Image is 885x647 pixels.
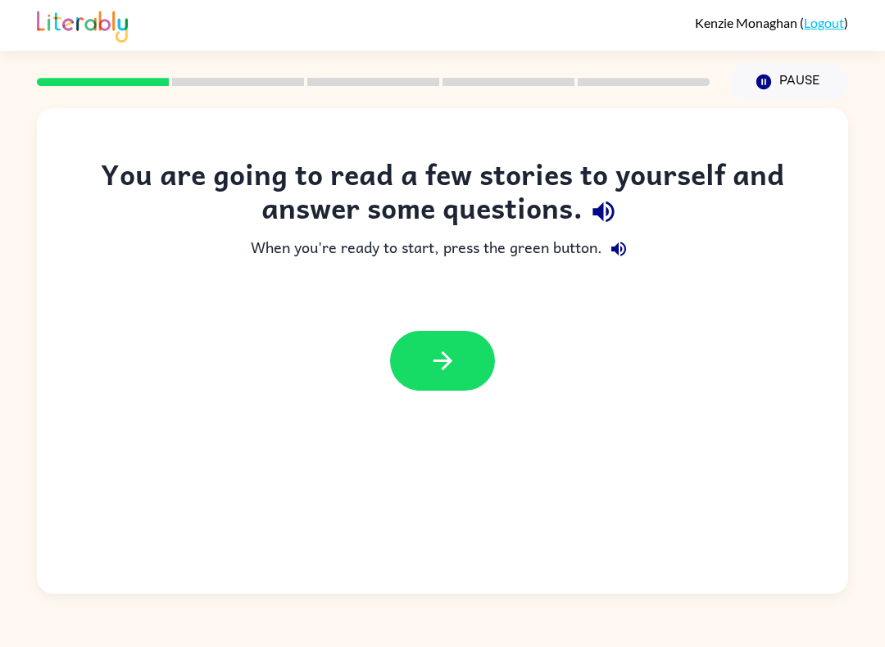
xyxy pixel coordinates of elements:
[37,7,128,43] img: Literably
[729,63,848,101] button: Pause
[70,157,815,233] div: You are going to read a few stories to yourself and answer some questions.
[695,15,848,30] div: ( )
[70,233,815,265] div: When you're ready to start, press the green button.
[804,15,844,30] a: Logout
[695,15,800,30] span: Kenzie Monaghan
